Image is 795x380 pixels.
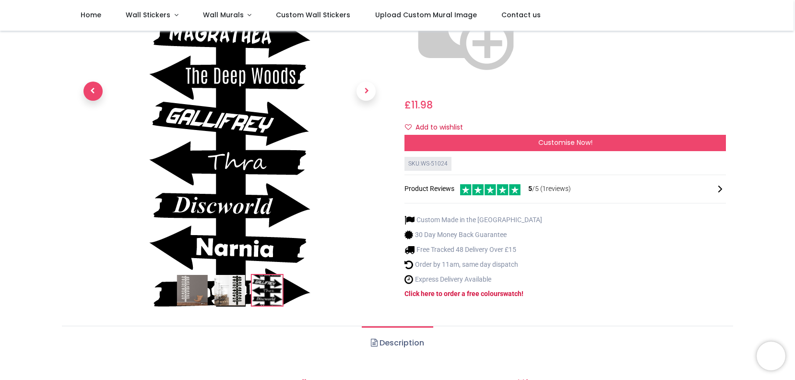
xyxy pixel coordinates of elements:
[404,98,433,112] span: £
[404,183,726,196] div: Product Reviews
[757,342,785,370] iframe: Brevo live chat
[405,124,412,131] i: Add to wishlist
[404,215,542,225] li: Custom Made in the [GEOGRAPHIC_DATA]
[276,10,350,20] span: Custom Wall Stickers
[404,157,451,171] div: SKU: WS-51024
[251,275,282,306] img: WS-51024-03
[404,230,542,240] li: 30 Day Money Back Guarantee
[362,326,433,360] a: Description
[528,185,532,192] span: 5
[500,290,522,297] a: swatch
[126,10,170,20] span: Wall Stickers
[538,138,593,147] span: Customise Now!
[375,10,477,20] span: Upload Custom Mural Image
[501,10,541,20] span: Contact us
[83,82,103,101] span: Previous
[404,290,500,297] a: Click here to order a free colour
[528,184,571,194] span: /5 ( 1 reviews)
[404,260,542,270] li: Order by 11am, same day dispatch
[522,290,523,297] a: !
[404,274,542,285] li: Express Delivery Available
[356,82,376,101] span: Next
[404,245,542,255] li: Free Tracked 48 Delivery Over £15
[411,98,433,112] span: 11.98
[214,275,245,306] img: WS-51024-02
[81,10,101,20] span: Home
[203,10,244,20] span: Wall Murals
[177,275,207,306] img: Fairytale Destination Signpost Library Classroom Wall Sticker
[404,119,471,136] button: Add to wishlistAdd to wishlist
